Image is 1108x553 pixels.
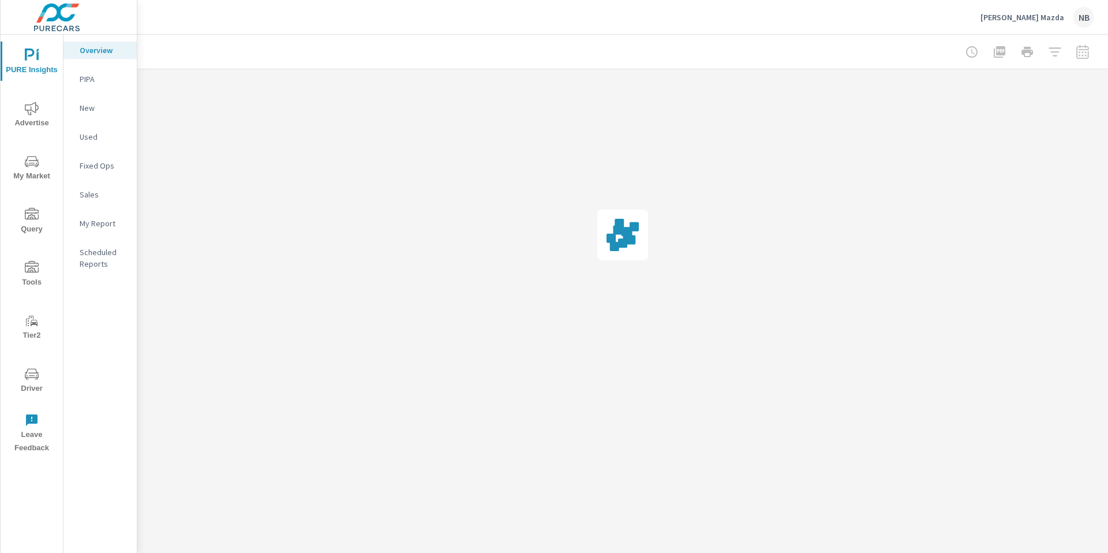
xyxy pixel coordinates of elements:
[4,48,59,77] span: PURE Insights
[63,157,137,174] div: Fixed Ops
[63,244,137,272] div: Scheduled Reports
[4,261,59,289] span: Tools
[4,208,59,236] span: Query
[80,73,128,85] p: PIPA
[63,128,137,145] div: Used
[80,218,128,229] p: My Report
[4,367,59,395] span: Driver
[63,215,137,232] div: My Report
[80,44,128,56] p: Overview
[980,12,1064,23] p: [PERSON_NAME] Mazda
[4,314,59,342] span: Tier2
[4,155,59,183] span: My Market
[63,70,137,88] div: PIPA
[63,186,137,203] div: Sales
[63,42,137,59] div: Overview
[1073,7,1094,28] div: NB
[80,246,128,270] p: Scheduled Reports
[63,99,137,117] div: New
[1,35,63,459] div: nav menu
[80,131,128,143] p: Used
[4,102,59,130] span: Advertise
[4,413,59,455] span: Leave Feedback
[80,189,128,200] p: Sales
[80,102,128,114] p: New
[80,160,128,171] p: Fixed Ops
